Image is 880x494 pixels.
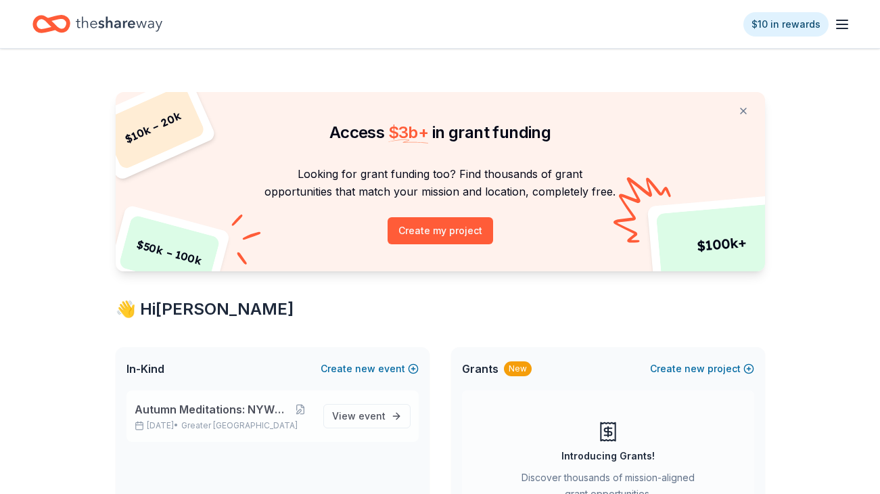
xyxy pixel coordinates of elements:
div: $ 10k – 20k [100,84,206,171]
span: event [358,410,386,422]
span: $ 3b + [388,122,429,142]
span: new [355,361,375,377]
div: New [504,361,532,376]
div: 👋 Hi [PERSON_NAME] [116,298,765,320]
button: Createnewevent [321,361,419,377]
p: Looking for grant funding too? Find thousands of grant opportunities that match your mission and ... [132,165,749,201]
span: new [685,361,705,377]
span: Autumn Meditations: NYWC at 41 [135,401,289,418]
span: Access in grant funding [329,122,551,142]
span: Greater [GEOGRAPHIC_DATA] [181,420,298,431]
p: [DATE] • [135,420,312,431]
span: Grants [462,361,499,377]
a: Home [32,8,162,40]
a: $10 in rewards [743,12,829,37]
div: Introducing Grants! [561,448,655,464]
button: Create my project [388,217,493,244]
button: Createnewproject [650,361,754,377]
span: View [332,408,386,424]
a: View event [323,404,411,428]
span: In-Kind [126,361,164,377]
